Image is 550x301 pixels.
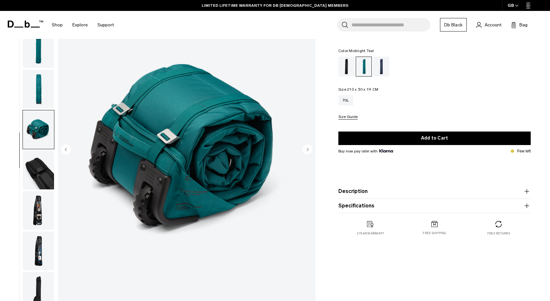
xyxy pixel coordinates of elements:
a: LIMITED LIFETIME WARRANTY FOR DB [DEMOGRAPHIC_DATA] MEMBERS [202,3,348,8]
img: Snow Roller 70L Midnight Teal [23,110,54,149]
button: Previous slide [61,145,71,156]
span: Account [485,22,501,28]
button: Next slide [303,145,312,156]
button: Snow Roller 70L Midnight Teal [23,29,54,68]
a: Support [97,14,114,36]
button: Snow Roller 70L Midnight Teal [23,231,54,270]
a: Db Black [440,18,467,32]
span: Buy now pay later with [338,148,393,154]
nav: Main Navigation [47,11,119,39]
button: Specifications [338,202,531,210]
img: Snow Roller 70L Midnight Teal [23,232,54,270]
a: Account [476,21,501,29]
button: Description [338,187,531,195]
button: Add to Cart [338,132,531,145]
a: Midnight Teal [356,57,372,77]
img: {"height" => 20, "alt" => "Klarna"} [379,149,393,152]
legend: Size: [338,87,378,91]
button: Snow Roller 70L Midnight Teal [23,69,54,109]
a: Black Out [338,57,354,77]
a: Shop [52,14,63,36]
img: Snow Roller 70L Midnight Teal [23,30,54,68]
p: 2 year warranty [357,231,384,236]
img: Snow Roller 70L Midnight Teal [23,151,54,189]
span: Bag [519,22,527,28]
p: Free shipping [423,231,446,235]
a: 70L [338,95,353,105]
legend: Color: [338,49,374,53]
img: Snow Roller 70L Midnight Teal [23,191,54,230]
a: Explore [72,14,88,36]
span: Midnight Teal [349,49,374,53]
a: Blue Hour [373,57,389,77]
p: Free returns [487,231,510,236]
span: 210 x 30 x 19 CM [347,87,378,92]
button: Bag [511,21,527,29]
button: Size Guide [338,115,358,120]
button: Snow Roller 70L Midnight Teal [23,150,54,190]
p: Few left [517,148,531,154]
img: Snow Roller 70L Midnight Teal [23,70,54,108]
